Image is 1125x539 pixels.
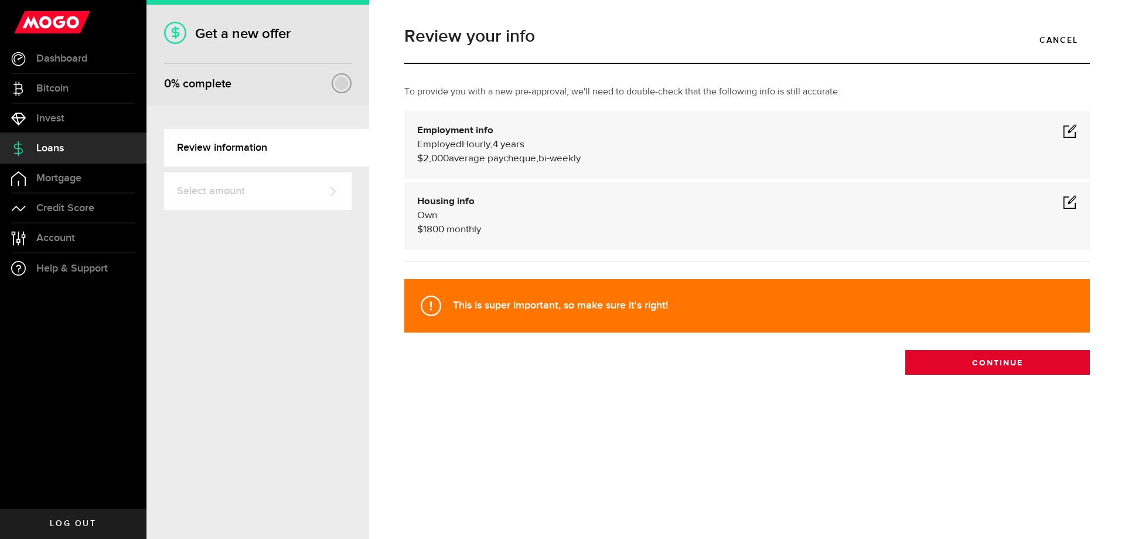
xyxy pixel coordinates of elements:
h1: Review your info [404,28,1090,45]
span: monthly [446,225,481,235]
p: To provide you with a new pre-approval, we'll need to double-check that the following info is sti... [404,85,1090,99]
span: $2,000 [417,154,449,164]
strong: This is super important, so make sure it's right! [453,299,668,311]
a: Review information [164,129,369,167]
a: Cancel [1028,28,1090,52]
span: Own [417,211,437,221]
span: bi-weekly [538,154,581,164]
span: Dashboard [36,53,87,64]
span: Account [36,233,75,243]
span: average paycheque, [449,154,538,164]
span: Help & Support [36,263,108,274]
button: Open LiveChat chat widget [9,5,45,40]
span: Loans [36,143,64,154]
b: Employment info [417,126,493,135]
span: $ [417,225,423,235]
span: Mortgage [36,173,81,184]
span: Employed [417,140,462,150]
span: 1800 [423,225,444,235]
a: Select amount [164,172,352,210]
span: Credit Score [36,203,94,213]
b: Housing info [417,196,475,206]
span: 0 [164,77,171,91]
span: , [490,140,493,150]
span: Hourly [462,140,490,150]
h1: Get a new offer [164,25,352,42]
span: Log out [50,520,96,528]
span: 4 years [493,140,524,150]
span: Bitcoin [36,83,69,94]
span: Invest [36,113,64,124]
button: Continue [905,350,1090,375]
div: % complete [164,73,231,94]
